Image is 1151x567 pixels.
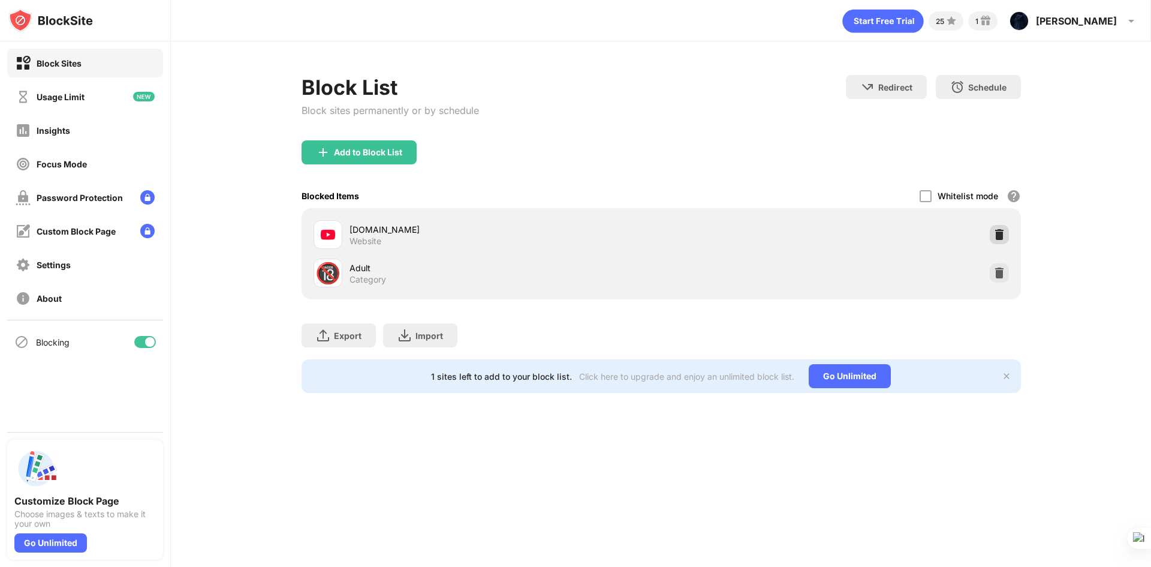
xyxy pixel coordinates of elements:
div: Schedule [968,82,1007,92]
img: logo-blocksite.svg [8,8,93,32]
img: push-custom-page.svg [14,447,58,490]
img: about-off.svg [16,291,31,306]
div: Block Sites [37,58,82,68]
div: Custom Block Page [37,226,116,236]
div: [DOMAIN_NAME] [349,223,661,236]
img: time-usage-off.svg [16,89,31,104]
img: x-button.svg [1002,371,1011,381]
div: Block sites permanently or by schedule [302,104,479,116]
img: password-protection-off.svg [16,190,31,205]
div: Insights [37,125,70,136]
div: Settings [37,260,71,270]
img: blocking-icon.svg [14,335,29,349]
div: Website [349,236,381,247]
img: settings-off.svg [16,257,31,272]
img: points-small.svg [944,14,959,28]
div: 🔞 [315,261,341,286]
div: Add to Block List [334,148,402,157]
div: Adult [349,262,661,274]
div: Go Unlimited [809,364,891,388]
div: 25 [936,17,944,26]
div: Whitelist mode [938,191,998,201]
img: ACg8ocLp99a96v-7vfnhvG6ZNaGFndAUw_ZddnPpqD4_kqd1CZaJSqk6=s96-c [1010,11,1029,31]
div: Import [415,331,443,341]
img: new-icon.svg [133,92,155,101]
div: Customize Block Page [14,495,156,507]
img: reward-small.svg [978,14,993,28]
div: Export [334,331,361,341]
div: Focus Mode [37,159,87,169]
div: Choose images & texts to make it your own [14,509,156,529]
img: insights-off.svg [16,123,31,138]
img: lock-menu.svg [140,224,155,238]
div: 1 [975,17,978,26]
div: Blocking [36,337,70,347]
div: Blocked Items [302,191,359,201]
div: 1 sites left to add to your block list. [431,371,572,382]
img: lock-menu.svg [140,190,155,205]
div: Block List [302,75,479,100]
img: focus-off.svg [16,157,31,172]
div: animation [842,9,924,33]
div: Category [349,274,386,285]
img: block-on.svg [16,56,31,71]
div: Redirect [878,82,912,92]
div: [PERSON_NAME] [1036,15,1117,27]
div: Click here to upgrade and enjoy an unlimited block list. [579,371,794,382]
div: About [37,293,62,304]
div: Password Protection [37,193,123,203]
div: Usage Limit [37,92,85,102]
img: favicons [321,227,335,242]
img: customize-block-page-off.svg [16,224,31,239]
div: Go Unlimited [14,533,87,553]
